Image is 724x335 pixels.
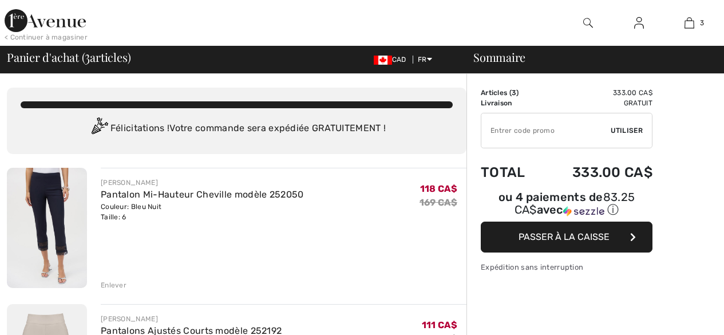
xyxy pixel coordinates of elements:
[481,153,542,192] td: Total
[21,117,453,140] div: Félicitations ! Votre commande sera expédiée GRATUITEMENT !
[420,197,457,208] s: 169 CA$
[625,16,653,30] a: Se connecter
[481,88,542,98] td: Articles ( )
[7,52,130,63] span: Panier d'achat ( articles)
[481,98,542,108] td: Livraison
[481,113,611,148] input: Code promo
[418,56,432,64] span: FR
[481,262,652,273] div: Expédition sans interruption
[422,320,457,330] span: 111 CA$
[563,206,604,216] img: Sezzle
[515,190,635,216] span: 83.25 CA$
[542,153,652,192] td: 333.00 CA$
[542,98,652,108] td: Gratuit
[519,231,610,242] span: Passer à la caisse
[85,49,90,64] span: 3
[460,52,717,63] div: Sommaire
[374,56,411,64] span: CAD
[88,117,110,140] img: Congratulation2.svg
[634,16,644,30] img: Mes infos
[5,32,88,42] div: < Continuer à magasiner
[512,89,516,97] span: 3
[542,88,652,98] td: 333.00 CA$
[101,202,304,222] div: Couleur: Bleu Nuit Taille: 6
[101,314,282,324] div: [PERSON_NAME]
[5,9,86,32] img: 1ère Avenue
[685,16,694,30] img: Mon panier
[420,183,457,194] span: 118 CA$
[481,192,652,218] div: ou 4 paiements de avec
[101,189,304,200] a: Pantalon Mi-Hauteur Cheville modèle 252050
[583,16,593,30] img: recherche
[481,222,652,253] button: Passer à la caisse
[101,178,304,188] div: [PERSON_NAME]
[700,18,704,28] span: 3
[101,280,126,290] div: Enlever
[611,125,643,136] span: Utiliser
[7,168,87,288] img: Pantalon Mi-Hauteur Cheville modèle 252050
[481,192,652,222] div: ou 4 paiements de83.25 CA$avecSezzle Cliquez pour en savoir plus sur Sezzle
[374,56,392,65] img: Canadian Dollar
[664,16,714,30] a: 3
